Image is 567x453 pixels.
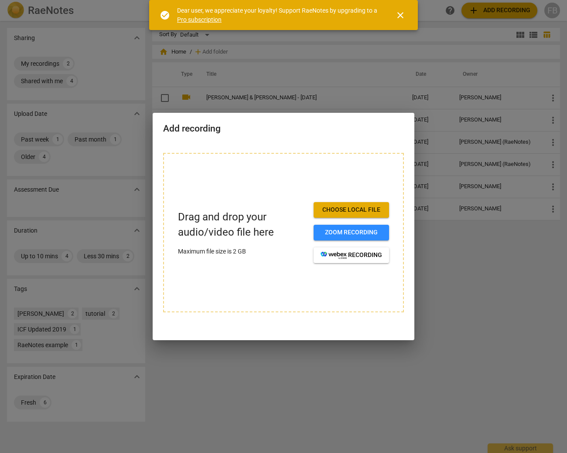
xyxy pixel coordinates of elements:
a: Pro subscription [177,16,222,23]
button: recording [314,247,389,263]
span: close [395,10,406,20]
button: Choose local file [314,202,389,218]
h2: Add recording [163,123,404,134]
div: Dear user, we appreciate your loyalty! Support RaeNotes by upgrading to a [177,6,379,24]
button: Close [390,5,411,26]
p: Drag and drop your audio/video file here [178,210,307,240]
button: Zoom recording [314,225,389,240]
span: check_circle [160,10,170,20]
p: Maximum file size is 2 GB [178,247,307,256]
span: Choose local file [321,206,382,214]
span: Zoom recording [321,228,382,237]
span: recording [321,251,382,260]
